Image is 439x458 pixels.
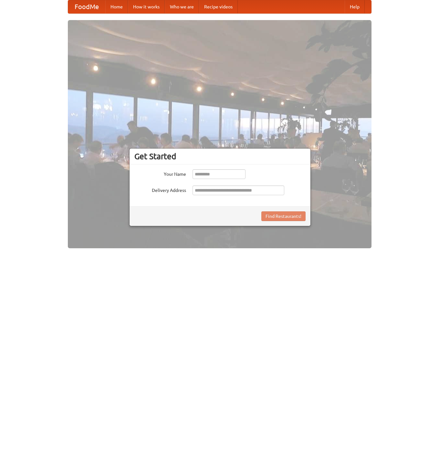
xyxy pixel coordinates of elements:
[68,0,105,13] a: FoodMe
[345,0,365,13] a: Help
[105,0,128,13] a: Home
[128,0,165,13] a: How it works
[165,0,199,13] a: Who we are
[134,185,186,194] label: Delivery Address
[261,211,306,221] button: Find Restaurants!
[199,0,238,13] a: Recipe videos
[134,169,186,177] label: Your Name
[134,151,306,161] h3: Get Started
